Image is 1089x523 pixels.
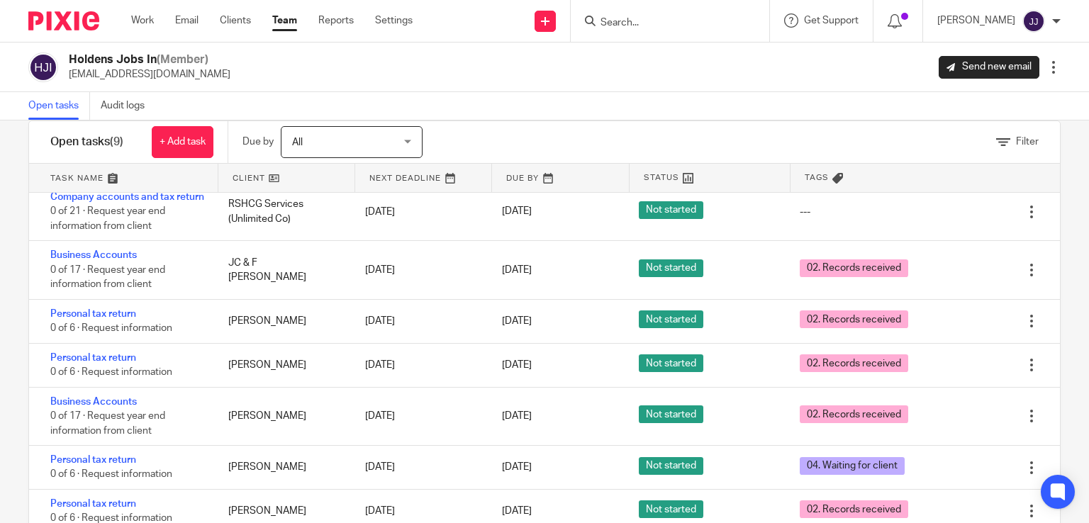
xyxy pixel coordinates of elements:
span: Not started [639,457,703,475]
img: svg%3E [1022,10,1045,33]
img: svg%3E [28,52,58,82]
span: 0 of 6 · Request information [50,470,172,480]
span: [DATE] [502,463,532,473]
a: Send new email [939,56,1039,79]
a: Business Accounts [50,250,137,260]
p: [PERSON_NAME] [937,13,1015,28]
span: 04. Waiting for client [800,457,905,475]
span: 0 of 21 · Request year end information from client [50,207,165,232]
span: 0 of 6 · Request information [50,323,172,333]
div: JC & F [PERSON_NAME] [214,249,351,292]
div: RSHCG Services (Unlimited Co) [214,190,351,233]
p: [EMAIL_ADDRESS][DOMAIN_NAME] [69,67,230,81]
span: Not started [639,354,703,372]
span: Not started [639,310,703,328]
span: [DATE] [502,207,532,217]
input: Search [599,17,727,30]
span: Not started [639,405,703,423]
span: 02. Records received [800,354,908,372]
a: Audit logs [101,92,155,120]
div: [DATE] [351,351,488,379]
span: (Member) [157,54,208,65]
a: Settings [375,13,413,28]
span: 02. Records received [800,259,908,277]
a: Personal tax return [50,353,136,363]
h1: Open tasks [50,135,123,150]
a: + Add task [152,126,213,158]
div: [PERSON_NAME] [214,402,351,430]
div: --- [800,205,810,219]
span: (9) [110,136,123,147]
span: [DATE] [502,360,532,370]
p: Due by [242,135,274,149]
span: Status [644,171,679,184]
span: [DATE] [502,316,532,326]
span: 02. Records received [800,405,908,423]
a: Personal tax return [50,455,136,465]
span: Tags [805,171,829,184]
div: [DATE] [351,198,488,226]
h2: Holdens Jobs In [69,52,230,67]
a: Business Accounts [50,397,137,407]
div: [DATE] [351,307,488,335]
span: All [292,137,303,147]
div: [PERSON_NAME] [214,453,351,481]
span: [DATE] [502,506,532,516]
span: [DATE] [502,411,532,421]
a: Work [131,13,154,28]
span: 02. Records received [800,310,908,328]
span: [DATE] [502,265,532,275]
a: Team [272,13,297,28]
a: Company accounts and tax return [50,192,204,202]
span: Filter [1016,137,1039,147]
div: [DATE] [351,256,488,284]
a: Open tasks [28,92,90,120]
span: 0 of 17 · Request year end information from client [50,411,165,436]
a: Personal tax return [50,309,136,319]
span: Not started [639,201,703,219]
a: Personal tax return [50,499,136,509]
a: Clients [220,13,251,28]
span: Not started [639,500,703,518]
span: 0 of 6 · Request information [50,367,172,377]
div: [DATE] [351,402,488,430]
span: Not started [639,259,703,277]
a: Reports [318,13,354,28]
span: 02. Records received [800,500,908,518]
a: Email [175,13,199,28]
span: Get Support [804,16,859,26]
div: [PERSON_NAME] [214,307,351,335]
div: [DATE] [351,453,488,481]
span: 0 of 17 · Request year end information from client [50,265,165,290]
div: [PERSON_NAME] [214,351,351,379]
img: Pixie [28,11,99,30]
